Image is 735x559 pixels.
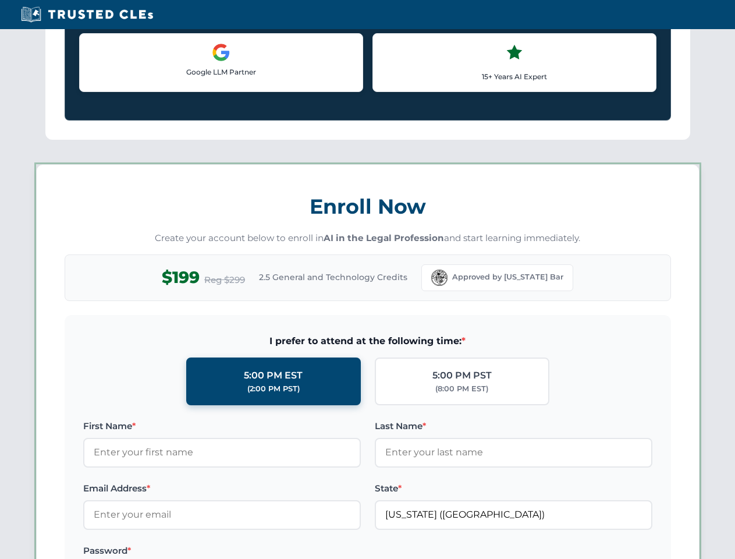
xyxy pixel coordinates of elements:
span: $199 [162,264,200,291]
span: I prefer to attend at the following time: [83,334,652,349]
span: 2.5 General and Technology Credits [259,271,407,284]
input: Enter your last name [375,438,652,467]
input: Enter your first name [83,438,361,467]
label: Email Address [83,482,361,496]
input: Enter your email [83,500,361,529]
span: Reg $299 [204,273,245,287]
label: State [375,482,652,496]
p: Create your account below to enroll in and start learning immediately. [65,232,671,245]
label: Last Name [375,419,652,433]
strong: AI in the Legal Profession [324,232,444,243]
div: (8:00 PM EST) [435,383,488,395]
img: Florida Bar [431,270,448,286]
label: First Name [83,419,361,433]
label: Password [83,544,361,558]
img: Google [212,43,230,62]
div: 5:00 PM PST [432,368,492,383]
div: 5:00 PM EST [244,368,303,383]
span: Approved by [US_STATE] Bar [452,271,563,283]
p: Google LLM Partner [89,66,353,77]
input: Florida (FL) [375,500,652,529]
img: Trusted CLEs [17,6,157,23]
p: 15+ Years AI Expert [382,71,647,82]
h3: Enroll Now [65,188,671,225]
div: (2:00 PM PST) [247,383,300,395]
